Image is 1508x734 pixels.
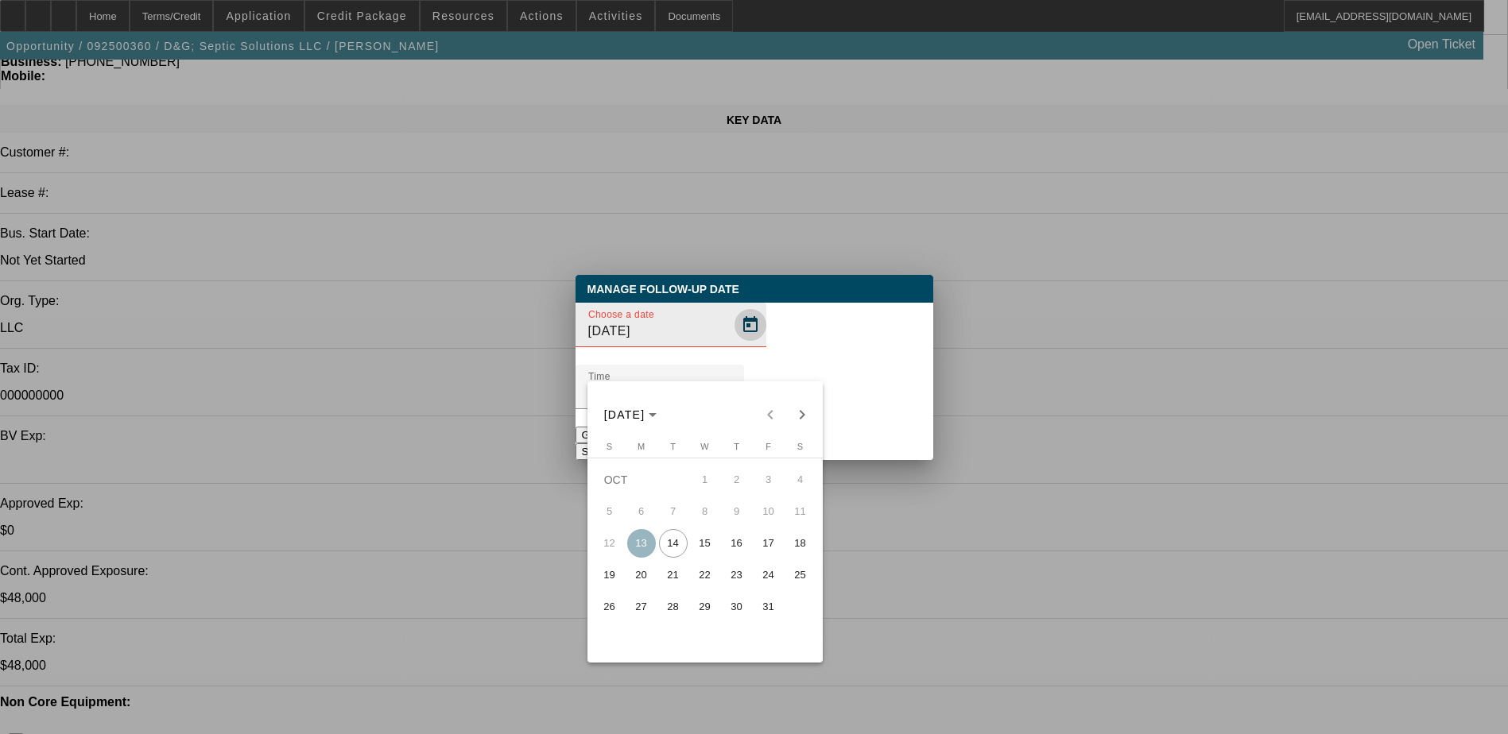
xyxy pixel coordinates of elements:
button: October 12, 2025 [594,527,626,559]
button: October 3, 2025 [753,464,785,496]
td: OCT [594,464,689,496]
span: 19 [595,561,624,589]
button: October 24, 2025 [753,559,785,591]
span: 2 [723,466,751,494]
button: October 20, 2025 [626,559,657,591]
button: October 28, 2025 [657,591,689,623]
button: October 25, 2025 [785,559,816,591]
span: F [766,442,771,451]
span: 30 [723,593,751,621]
button: October 7, 2025 [657,496,689,527]
button: October 1, 2025 [689,464,721,496]
span: 5 [595,497,624,526]
span: T [670,442,676,451]
span: 29 [691,593,719,621]
span: 14 [659,529,688,558]
span: 1 [691,466,719,494]
span: 25 [786,561,815,589]
button: October 22, 2025 [689,559,721,591]
button: October 10, 2025 [753,496,785,527]
span: W [700,442,708,451]
button: October 13, 2025 [626,527,657,559]
span: 26 [595,593,624,621]
span: 24 [754,561,783,589]
button: Choose month and year [598,400,664,429]
span: 6 [627,497,656,526]
button: October 19, 2025 [594,559,626,591]
span: 7 [659,497,688,526]
button: October 27, 2025 [626,591,657,623]
button: October 11, 2025 [785,496,816,527]
button: October 30, 2025 [721,591,753,623]
span: 12 [595,529,624,558]
span: 21 [659,561,688,589]
span: 3 [754,466,783,494]
span: [DATE] [604,408,645,421]
span: 28 [659,593,688,621]
span: 16 [723,529,751,558]
button: October 21, 2025 [657,559,689,591]
span: M [638,442,645,451]
span: 15 [691,529,719,558]
button: October 16, 2025 [721,527,753,559]
span: 17 [754,529,783,558]
button: October 29, 2025 [689,591,721,623]
button: October 2, 2025 [721,464,753,496]
span: S [797,442,803,451]
span: S [607,442,612,451]
span: 27 [627,593,656,621]
button: October 31, 2025 [753,591,785,623]
button: October 26, 2025 [594,591,626,623]
button: October 15, 2025 [689,527,721,559]
button: October 6, 2025 [626,496,657,527]
button: October 18, 2025 [785,527,816,559]
span: 23 [723,561,751,589]
span: 9 [723,497,751,526]
span: T [734,442,739,451]
button: October 23, 2025 [721,559,753,591]
span: 4 [786,466,815,494]
span: 11 [786,497,815,526]
span: 18 [786,529,815,558]
button: Next month [786,399,818,431]
button: October 9, 2025 [721,496,753,527]
button: October 4, 2025 [785,464,816,496]
span: 8 [691,497,719,526]
span: 20 [627,561,656,589]
button: October 14, 2025 [657,527,689,559]
span: 10 [754,497,783,526]
button: October 17, 2025 [753,527,785,559]
button: October 8, 2025 [689,496,721,527]
span: 13 [627,529,656,558]
button: October 5, 2025 [594,496,626,527]
span: 31 [754,593,783,621]
span: 22 [691,561,719,589]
